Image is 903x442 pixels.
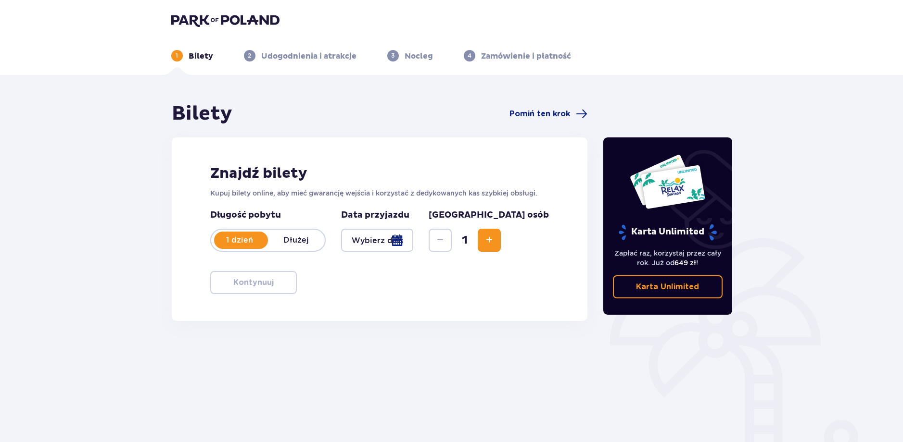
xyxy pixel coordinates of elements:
p: Udogodnienia i atrakcje [261,51,356,61]
button: Kontynuuj [210,271,297,294]
p: [GEOGRAPHIC_DATA] osób [429,209,549,221]
p: 2 [248,51,251,60]
p: 1 [176,51,178,60]
h2: Znajdź bilety [210,164,549,183]
p: Nocleg [405,51,433,61]
a: Pomiń ten krok [509,108,587,120]
span: Pomiń ten krok [509,109,570,119]
img: Park of Poland logo [171,13,280,27]
p: 1 dzień [211,235,268,246]
p: Karta Unlimited [636,282,699,292]
p: 4 [468,51,471,60]
span: 649 zł [674,259,696,267]
p: Długość pobytu [210,209,326,221]
a: Karta Unlimited [613,275,723,298]
button: Increase [478,229,501,252]
p: Dłużej [268,235,325,246]
span: 1 [454,233,476,247]
p: Karta Unlimited [618,224,718,241]
p: 3 [391,51,394,60]
p: Zamówienie i płatność [481,51,571,61]
h1: Bilety [172,102,232,126]
p: Data przyjazdu [341,209,409,221]
p: Kontynuuj [233,277,274,288]
p: Bilety [189,51,213,61]
p: Kupuj bilety online, aby mieć gwarancję wejścia i korzystać z dedykowanych kas szybkiej obsługi. [210,188,549,198]
button: Decrease [429,229,452,252]
p: Zapłać raz, korzystaj przez cały rok. Już od ! [613,248,723,268]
